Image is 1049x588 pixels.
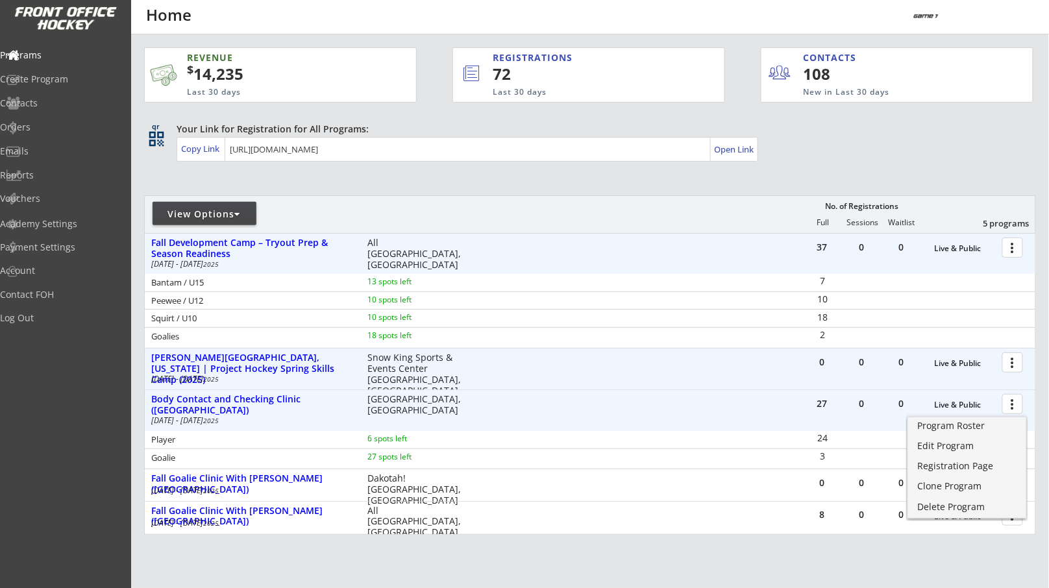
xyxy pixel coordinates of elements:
[151,435,350,444] div: Player
[203,374,219,384] em: 2025
[714,144,755,155] div: Open Link
[493,51,665,64] div: REGISTRATIONS
[187,87,354,98] div: Last 30 days
[804,295,842,304] div: 10
[493,63,682,85] div: 72
[882,478,921,487] div: 0
[367,506,469,538] div: All [GEOGRAPHIC_DATA], [GEOGRAPHIC_DATA]
[908,437,1028,457] a: Edit Program
[935,400,996,410] div: Live & Public
[151,454,350,462] div: Goalie
[147,129,166,149] button: qr_code
[843,218,882,227] div: Sessions
[803,510,842,519] div: 8
[918,421,1018,430] div: Program Roster
[148,123,164,131] div: qr
[882,243,921,252] div: 0
[367,435,451,443] div: 6 spots left
[187,63,376,85] div: 14,235
[1002,352,1023,373] button: more_vert
[804,218,843,227] div: Full
[822,202,902,211] div: No. of Registrations
[882,218,921,227] div: Waitlist
[935,244,996,253] div: Live & Public
[367,394,469,416] div: [GEOGRAPHIC_DATA], [GEOGRAPHIC_DATA]
[187,62,193,77] sup: $
[367,473,469,506] div: Dakotah! [GEOGRAPHIC_DATA], [GEOGRAPHIC_DATA]
[1002,394,1023,414] button: more_vert
[918,441,1018,450] div: Edit Program
[804,63,883,85] div: 108
[151,332,350,341] div: Goalies
[918,482,1018,491] div: Clone Program
[804,276,842,286] div: 7
[203,486,219,495] em: 2025
[882,358,921,367] div: 0
[804,434,842,443] div: 24
[151,417,350,424] div: [DATE] - [DATE]
[804,313,842,322] div: 18
[804,51,863,64] div: CONTACTS
[151,352,354,385] div: [PERSON_NAME][GEOGRAPHIC_DATA], [US_STATE] | Project Hockey Spring Skills Camp (2025)
[908,417,1028,437] a: Program Roster
[367,313,451,321] div: 10 spots left
[918,461,1018,471] div: Registration Page
[203,416,219,425] em: 2025
[151,473,354,495] div: Fall Goalie Clinic With [PERSON_NAME] ([GEOGRAPHIC_DATA])
[367,453,451,461] div: 27 spots left
[181,143,222,154] div: Copy Link
[367,238,469,270] div: All [GEOGRAPHIC_DATA], [GEOGRAPHIC_DATA]
[843,358,882,367] div: 0
[151,278,350,287] div: Bantam / U15
[804,87,973,98] div: New in Last 30 days
[151,297,350,305] div: Peewee / U12
[151,519,350,527] div: [DATE] - [DATE]
[804,452,842,461] div: 3
[918,502,1018,511] div: Delete Program
[803,399,842,408] div: 27
[843,510,882,519] div: 0
[803,478,842,487] div: 0
[803,358,842,367] div: 0
[843,478,882,487] div: 0
[714,140,755,158] a: Open Link
[367,296,451,304] div: 10 spots left
[882,510,921,519] div: 0
[1002,238,1023,258] button: more_vert
[151,260,350,268] div: [DATE] - [DATE]
[843,243,882,252] div: 0
[151,238,354,260] div: Fall Development Camp – Tryout Prep & Season Readiness
[151,375,350,383] div: [DATE] - [DATE]
[367,352,469,396] div: Snow King Sports & Events Center [GEOGRAPHIC_DATA], [GEOGRAPHIC_DATA]
[153,208,256,221] div: View Options
[843,399,882,408] div: 0
[803,243,842,252] div: 37
[908,458,1028,477] a: Registration Page
[187,51,354,64] div: REVENUE
[367,278,451,286] div: 13 spots left
[935,359,996,368] div: Live & Public
[151,506,354,528] div: Fall Goalie Clinic With [PERSON_NAME] ([GEOGRAPHIC_DATA])
[177,123,996,136] div: Your Link for Registration for All Programs:
[804,330,842,339] div: 2
[151,314,350,323] div: Squirt / U10
[882,399,921,408] div: 0
[367,332,451,339] div: 18 spots left
[203,260,219,269] em: 2025
[203,519,219,528] em: 2025
[151,487,350,495] div: [DATE] - [DATE]
[493,87,672,98] div: Last 30 days
[962,217,1030,229] div: 5 programs
[151,394,354,416] div: Body Contact and Checking Clinic ([GEOGRAPHIC_DATA])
